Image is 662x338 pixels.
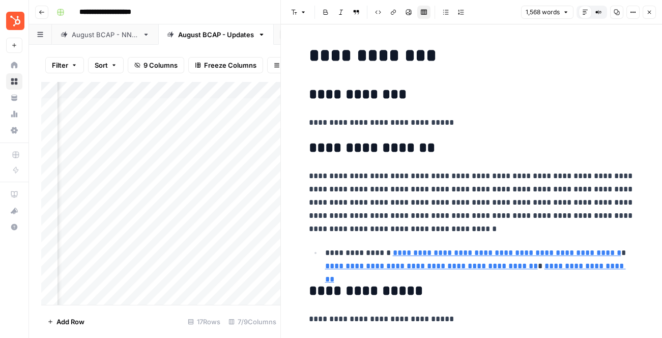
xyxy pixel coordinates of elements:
button: What's new? [6,203,22,219]
button: 9 Columns [128,57,184,73]
a: Your Data [6,90,22,106]
a: August BCAP - NNPs [52,24,158,45]
img: Blog Content Action Plan Logo [6,12,24,30]
a: Browse [6,73,22,90]
div: August BCAP - NNPs [72,30,138,40]
div: 17 Rows [184,314,224,330]
span: Filter [52,60,68,70]
span: Add Row [56,317,84,327]
span: 9 Columns [143,60,178,70]
div: 7/9 Columns [224,314,280,330]
span: Freeze Columns [204,60,256,70]
span: 1,568 words [526,8,560,17]
button: Add Row [41,314,91,330]
a: AirOps Academy [6,186,22,203]
a: Settings [6,122,22,138]
button: Freeze Columns [188,57,263,73]
button: 1,568 words [521,6,573,19]
div: August BCAP - Updates [178,30,254,40]
div: What's new? [7,203,22,218]
button: Filter [45,57,84,73]
span: Sort [95,60,108,70]
a: August BCAP - Updates [158,24,274,45]
button: Help + Support [6,219,22,235]
button: Sort [88,57,124,73]
button: Workspace: Blog Content Action Plan [6,8,22,34]
a: Home [6,57,22,73]
a: Usage [6,106,22,122]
